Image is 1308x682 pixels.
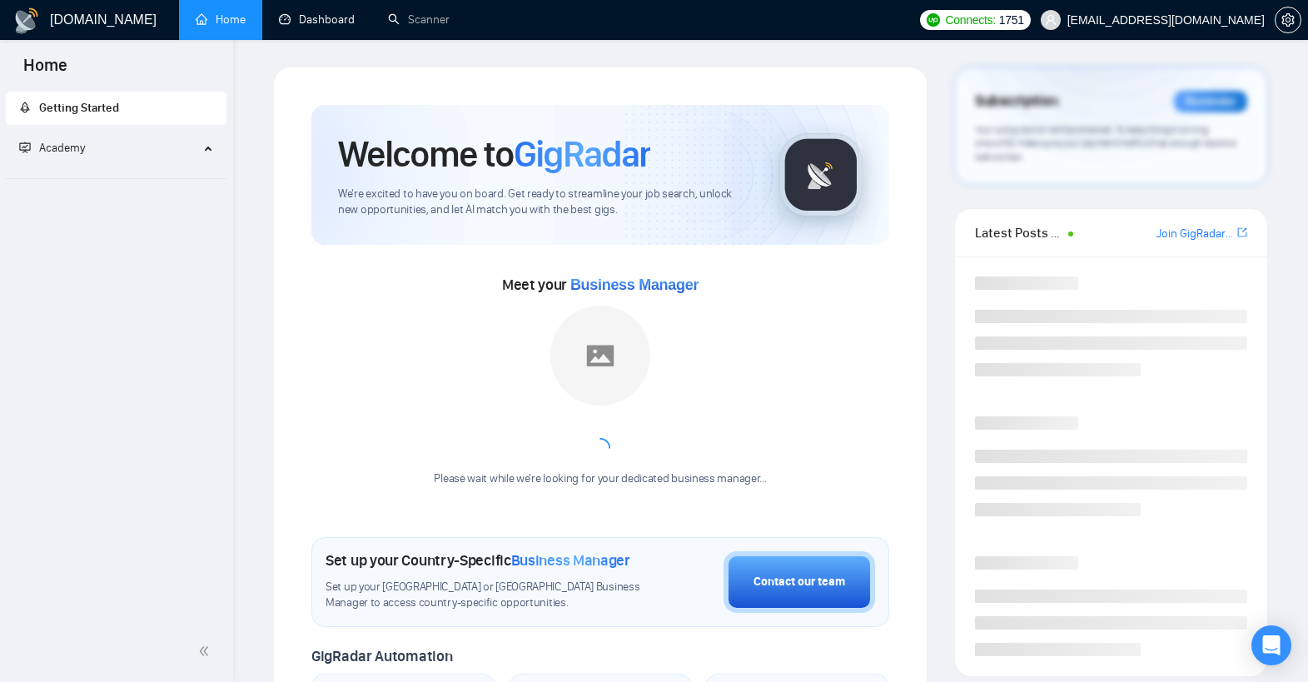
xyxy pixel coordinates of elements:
[13,7,40,34] img: logo
[1237,226,1247,239] span: export
[1156,225,1234,243] a: Join GigRadar Slack Community
[999,11,1024,29] span: 1751
[19,102,31,113] span: rocket
[10,53,81,88] span: Home
[388,12,450,27] a: searchScanner
[338,187,753,218] span: We're excited to have you on board. Get ready to streamline your job search, unlock new opportuni...
[927,13,940,27] img: upwork-logo.png
[326,551,630,570] h1: Set up your Country-Specific
[1237,225,1247,241] a: export
[19,142,31,153] span: fund-projection-screen
[311,647,452,665] span: GigRadar Automation
[6,172,226,182] li: Academy Homepage
[1045,14,1057,26] span: user
[198,643,215,660] span: double-left
[6,92,226,125] li: Getting Started
[975,222,1063,243] span: Latest Posts from the GigRadar Community
[514,132,650,177] span: GigRadar
[1251,625,1291,665] div: Open Intercom Messenger
[589,437,611,459] span: loading
[570,276,699,293] span: Business Manager
[326,580,640,611] span: Set up your [GEOGRAPHIC_DATA] or [GEOGRAPHIC_DATA] Business Manager to access country-specific op...
[945,11,995,29] span: Connects:
[511,551,630,570] span: Business Manager
[779,133,863,217] img: gigradar-logo.png
[1276,13,1301,27] span: setting
[279,12,355,27] a: dashboardDashboard
[338,132,650,177] h1: Welcome to
[724,551,875,613] button: Contact our team
[1275,7,1301,33] button: setting
[19,141,85,155] span: Academy
[975,123,1236,163] span: Your subscription will be renewed. To keep things running smoothly, make sure your payment method...
[39,101,119,115] span: Getting Started
[196,12,246,27] a: homeHome
[1275,13,1301,27] a: setting
[753,573,845,591] div: Contact our team
[1174,91,1247,112] div: Reminder
[424,471,776,487] div: Please wait while we're looking for your dedicated business manager...
[39,141,85,155] span: Academy
[975,87,1057,116] span: Subscription
[502,276,699,294] span: Meet your
[550,306,650,406] img: placeholder.png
